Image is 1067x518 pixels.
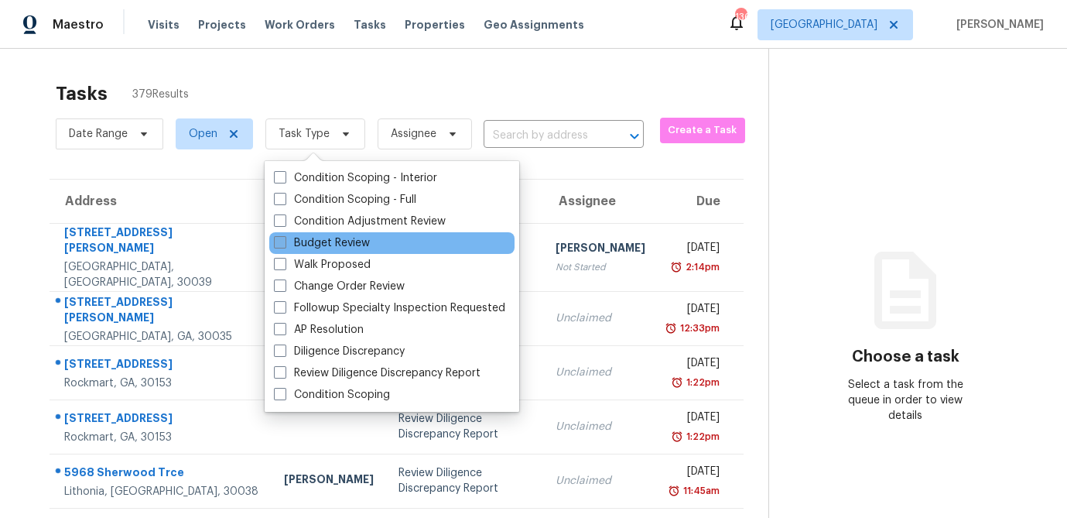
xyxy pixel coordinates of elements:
div: Rockmart, GA, 30153 [64,376,259,391]
th: Assignee [543,180,658,223]
div: [PERSON_NAME] [556,240,645,259]
div: Unclaimed [556,365,645,380]
button: Create a Task [660,118,745,143]
div: 2:14pm [682,259,720,275]
img: Overdue Alarm Icon [665,321,677,336]
input: Search by address [484,124,600,148]
div: [STREET_ADDRESS][PERSON_NAME] [64,294,259,329]
img: Overdue Alarm Icon [668,483,680,499]
div: Rockmart, GA, 30153 [64,430,259,445]
div: Review Diligence Discrepancy Report [398,411,531,442]
img: Overdue Alarm Icon [670,259,682,275]
span: Task Type [279,126,330,142]
div: [DATE] [670,355,720,375]
div: [STREET_ADDRESS][PERSON_NAME] [64,225,259,259]
div: [DATE] [670,464,720,483]
label: Walk Proposed [274,257,371,273]
th: Due [658,180,744,223]
span: Assignee [391,126,436,142]
label: Condition Scoping - Full [274,192,416,208]
span: Projects [198,17,246,33]
div: 5968 Sherwood Trce [64,465,259,484]
label: Condition Adjustment Review [274,214,446,229]
div: [PERSON_NAME] [284,472,374,491]
div: Unclaimed [556,310,645,326]
div: [DATE] [670,301,720,321]
img: Overdue Alarm Icon [671,375,683,390]
label: Condition Scoping [274,387,390,403]
div: [STREET_ADDRESS] [64,356,259,376]
h3: Choose a task [852,349,959,365]
div: 1:22pm [683,375,720,390]
div: Review Diligence Discrepancy Report [398,465,531,496]
div: Unclaimed [556,473,645,489]
th: Address [50,180,272,223]
div: 136 [735,9,746,25]
div: 11:45am [680,483,720,499]
div: 1:22pm [683,429,720,444]
span: [PERSON_NAME] [950,17,1044,33]
div: Not Started [556,259,645,275]
span: Visits [148,17,180,33]
div: Lithonia, [GEOGRAPHIC_DATA], 30038 [64,484,259,499]
span: Date Range [69,126,128,142]
div: [STREET_ADDRESS] [64,410,259,430]
span: Maestro [53,17,104,33]
div: [DATE] [670,410,720,429]
label: Diligence Discrepancy [274,344,405,359]
span: Create a Task [668,122,737,139]
div: [GEOGRAPHIC_DATA], GA, 30035 [64,329,259,345]
div: 12:33pm [677,321,720,336]
label: Condition Scoping - Interior [274,170,437,186]
label: Change Order Review [274,279,405,294]
h2: Tasks [56,86,108,101]
div: Unclaimed [556,419,645,434]
div: Select a task from the queue in order to view details [837,377,974,424]
img: Overdue Alarm Icon [671,429,683,444]
span: Properties [405,17,465,33]
span: 379 Results [132,87,189,102]
span: Tasks [354,19,386,30]
span: Work Orders [265,17,335,33]
span: Geo Assignments [484,17,584,33]
span: [GEOGRAPHIC_DATA] [771,17,877,33]
label: Budget Review [274,235,370,251]
label: AP Resolution [274,322,364,338]
label: Review Diligence Discrepancy Report [274,365,480,381]
span: Open [189,126,217,142]
div: [GEOGRAPHIC_DATA], [GEOGRAPHIC_DATA], 30039 [64,259,259,290]
label: Followup Specialty Inspection Requested [274,300,505,316]
div: [DATE] [670,240,720,259]
button: Open [624,125,645,147]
